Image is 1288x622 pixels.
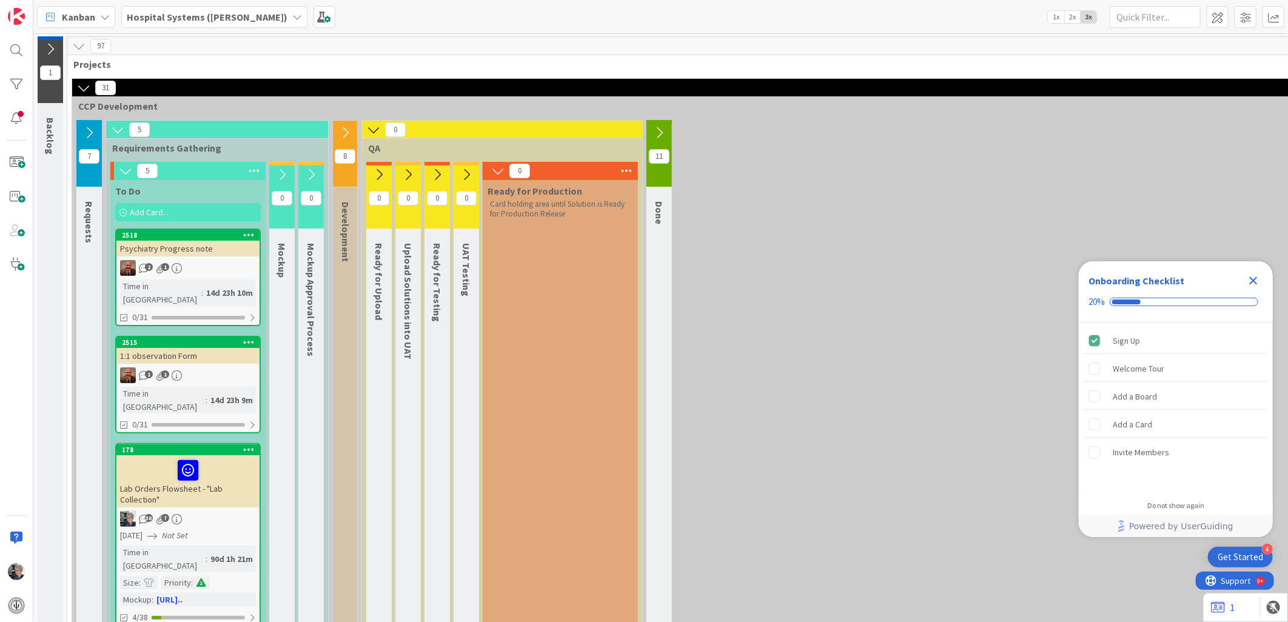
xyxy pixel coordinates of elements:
span: 1 [161,263,169,271]
span: 31 [95,81,116,95]
a: 25151:1 observation FormJSTime in [GEOGRAPHIC_DATA]:14d 23h 9m0/31 [115,336,261,433]
div: Welcome Tour is incomplete. [1084,355,1268,382]
div: 14d 23h 9m [207,393,256,407]
span: Ready for Testing [431,243,443,322]
span: UAT Testing [460,243,472,296]
a: 1 [1211,600,1235,615]
div: Sign Up is complete. [1084,327,1268,354]
span: Upload Solutions into UAT [402,243,414,359]
span: 1 [40,65,61,80]
div: 2515 [116,337,260,348]
div: Checklist progress: 20% [1088,296,1263,307]
span: : [191,576,193,589]
span: 0 [398,191,418,206]
div: 14d 23h 10m [203,286,256,299]
div: Open Get Started checklist, remaining modules: 4 [1208,547,1273,567]
div: Add a Board [1113,389,1157,404]
span: 0 [456,191,477,206]
div: Time in [GEOGRAPHIC_DATA] [120,279,201,306]
span: 0 [427,191,448,206]
span: Powered by UserGuiding [1129,519,1233,533]
span: Support [25,2,55,16]
span: 3x [1081,11,1097,23]
div: Add a Board is incomplete. [1084,383,1268,410]
div: Time in [GEOGRAPHIC_DATA] [120,387,206,413]
div: 4 [1262,544,1273,555]
div: Checklist Container [1079,261,1273,537]
span: : [206,552,207,566]
span: : [139,576,141,589]
div: Lab Orders Flowsheet - "Lab Collection" [116,455,260,507]
span: 0/31 [132,311,148,324]
span: : [206,393,207,407]
div: 2518Psychiatry Progress note [116,230,260,256]
span: Requirements Gathering [112,142,313,154]
span: 1x [1048,11,1064,23]
span: 1 [145,370,153,378]
span: 97 [90,39,111,53]
span: 38 [145,514,153,522]
span: 7 [79,149,99,164]
a: Powered by UserGuiding [1085,515,1267,537]
p: Card holding area until Solution is Ready for Production Release [490,199,631,219]
div: 90d 1h 21m [207,552,256,566]
a: 2518Psychiatry Progress noteJSTime in [GEOGRAPHIC_DATA]:14d 23h 10m0/31 [115,229,261,326]
span: 5 [129,122,150,137]
div: Footer [1079,515,1273,537]
span: To Do [115,185,141,197]
span: Add Card... [130,207,169,218]
span: Ready for Upload [373,243,385,320]
span: 0 [509,164,530,178]
span: Backlog [44,118,56,155]
div: 20% [1088,296,1105,307]
span: 5 [137,164,158,178]
span: Development [340,202,352,262]
div: Time in [GEOGRAPHIC_DATA] [120,546,206,572]
div: Add a Card is incomplete. [1084,411,1268,438]
span: 11 [649,149,669,164]
div: Sign Up [1113,333,1140,348]
span: 2x [1064,11,1081,23]
div: 2515 [122,338,260,347]
span: Mockup Approval Process [305,243,317,356]
div: 178 [116,444,260,455]
div: 2518 [122,231,260,239]
span: Kanban [62,10,95,24]
div: Invite Members is incomplete. [1084,439,1268,466]
span: Done [653,201,665,224]
span: Mockup [276,243,288,278]
span: Ready for Production [488,185,582,197]
img: JS [120,260,136,276]
div: Priority [161,576,191,589]
div: 178 [122,446,260,454]
span: 0 [301,191,321,206]
div: 2518 [116,230,260,241]
div: JS [116,367,260,383]
div: Onboarding Checklist [1088,273,1184,288]
span: 2 [145,263,153,271]
div: Do not show again [1147,501,1204,510]
input: Quick Filter... [1110,6,1201,28]
div: LP [116,511,260,527]
span: 0 [385,122,406,137]
div: Welcome Tour [1113,361,1164,376]
div: 1:1 observation Form [116,348,260,364]
span: Requests [83,201,95,243]
b: Hospital Systems ([PERSON_NAME]) [127,11,287,23]
div: Size [120,576,139,589]
div: Psychiatry Progress note [116,241,260,256]
span: [DATE] [120,529,143,542]
div: Get Started [1218,551,1263,563]
img: JS [120,367,136,383]
div: 178Lab Orders Flowsheet - "Lab Collection" [116,444,260,507]
img: Visit kanbanzone.com [8,8,25,25]
span: 1 [161,370,169,378]
span: : [152,593,153,606]
span: 0 [369,191,389,206]
span: 7 [161,514,169,522]
span: 8 [335,149,355,164]
div: Close Checklist [1244,271,1263,290]
img: avatar [8,597,25,614]
span: 0/31 [132,418,148,431]
div: JS [116,260,260,276]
